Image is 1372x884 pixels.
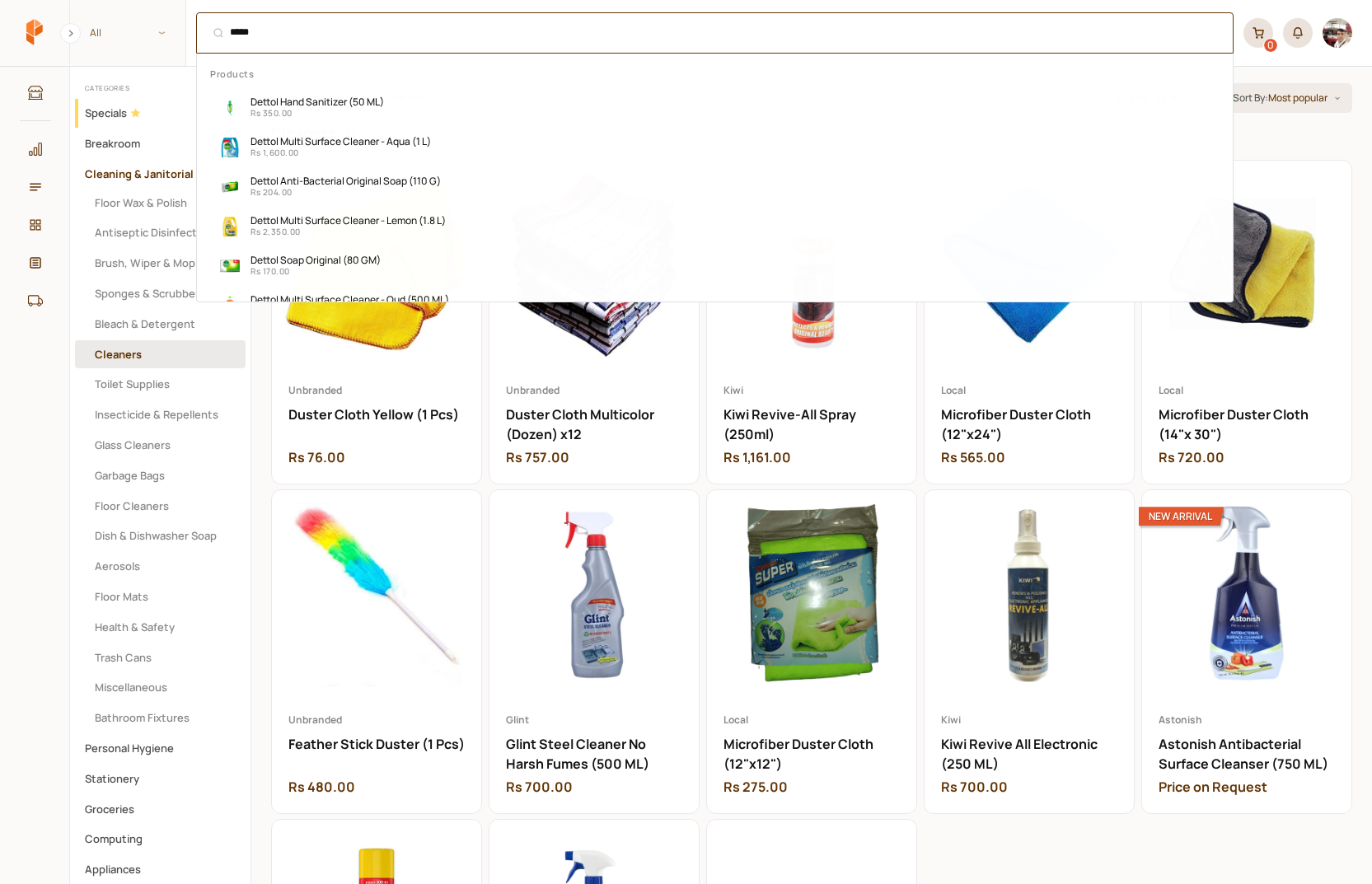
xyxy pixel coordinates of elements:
[251,213,446,227] span: Dettol Multi Surface Cleaner - Lemon (1.8 L)
[75,461,246,490] button: Garbage Bags Category
[489,490,699,813] a: Glint Steel Cleaner No Harsh Fumes (500 ML)
[707,490,916,813] a: Microfiber Duster Cloth (12"x12")
[707,161,916,484] a: Kiwi Revive-All Spray (250ml)
[1243,18,1273,48] a: 0
[75,310,246,339] button: Bleach & Detergent Category
[251,186,441,198] p: Rs 204.00
[251,107,384,119] p: Rs 350.00
[75,613,246,642] button: Health & Safety Category
[75,552,246,581] button: Aerosols Category
[489,161,699,484] a: Duster Cloth Multicolor (Dozen) x12
[925,161,1134,484] a: Microfiber Duster Cloth (12"x24")
[75,855,246,884] button: Appliances Category
[251,174,441,188] span: Dettol Anti-Bacterial Original Soap (110 G)
[75,522,246,550] button: Dish & Dishwasher Soap Category
[75,673,246,702] button: Miscellaneous Category
[1142,161,1351,484] a: Microfiber Duster Cloth (14"x 30")
[75,795,246,824] button: Groceries Category
[75,431,246,460] button: Glass Cleaners Category
[1264,39,1277,52] div: 0
[210,68,1233,80] p: Products
[75,249,246,278] button: Brush, Wiper & Mop Category
[251,253,381,267] span: Dettol Soap Original (80 GM)
[75,370,246,399] button: Toilet Supplies Category
[251,226,446,237] p: Rs 2,350.00
[251,292,449,306] span: Dettol Multi Surface Cleaner - Oud (500 ML)
[75,492,246,521] button: Floor Cleaners Category
[75,129,246,158] button: Breakroom Category
[75,279,246,308] button: Sponges & Scrubbers Category
[75,704,246,732] button: Bathroom Fixtures Category
[272,490,481,813] a: Feather Stick Duster (1 Pcs)
[925,490,1134,813] a: Kiwi Revive All Electronic (250 ML)
[85,83,236,92] h2: Categories
[75,218,246,247] button: Antiseptic Disinfectant Category
[272,161,481,484] a: Duster Cloth Yellow (1 Pcs)
[75,189,246,217] button: Floor Wax & Polish Category
[251,265,381,277] p: Rs 170.00
[1142,490,1351,813] a: Astonish Antibacterial Surface Cleanser (750 ML)
[251,95,384,109] span: Dettol Hand Sanitizer (50 ML)
[75,734,246,763] button: Personal Hygiene Category
[75,340,246,369] button: Cleaners Category
[75,582,246,611] button: Floor Mats Category
[251,147,431,158] p: Rs 1,600.00
[1223,83,1352,113] button: Sort By:Most popular
[75,825,246,854] button: Computing Category
[75,160,246,189] button: Cleaning & Janitorial Category
[1139,507,1224,526] div: New Arrival
[1233,90,1268,105] span: Sort By :
[1268,90,1328,105] p: Most popular
[75,400,246,429] button: Insecticide & Repellents Category
[75,765,246,793] button: Stationery Category
[75,99,246,128] button: Specials Category
[75,643,246,672] button: Trash Cans Category
[251,134,431,148] span: Dettol Multi Surface Cleaner - Aqua (1 L)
